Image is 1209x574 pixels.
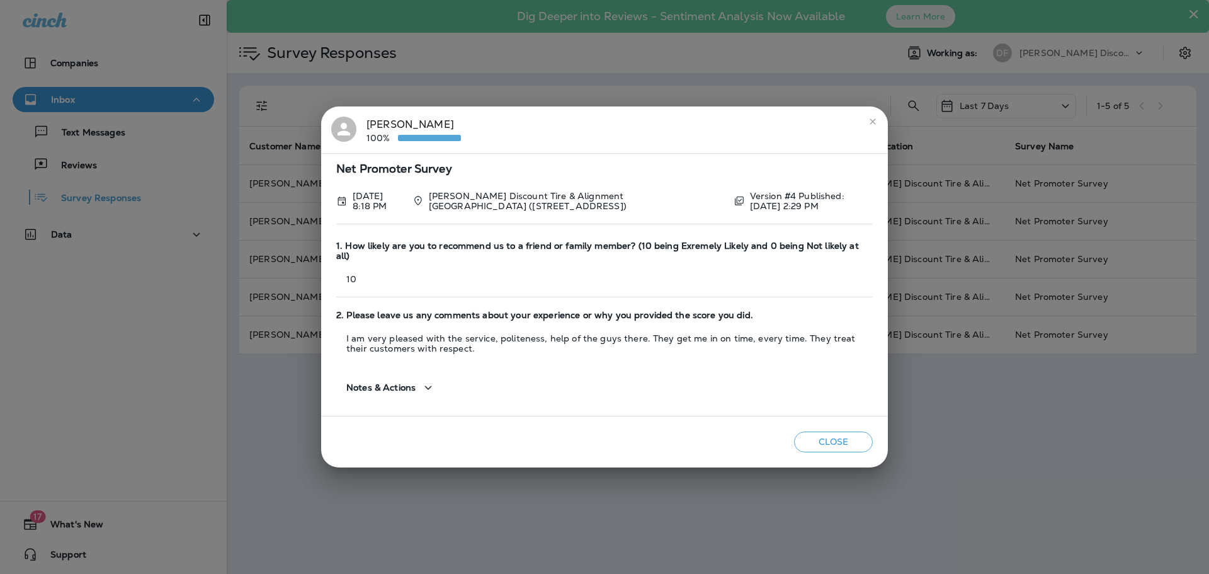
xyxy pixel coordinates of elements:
[336,370,446,406] button: Notes & Actions
[353,191,402,211] p: Oct 6, 2025 8:18 PM
[336,333,873,353] p: I am very pleased with the service, politeness, help of the guys there. They get me in on time, e...
[794,432,873,452] button: Close
[336,241,873,262] span: 1. How likely are you to recommend us to a friend or family member? (10 being Exremely Likely and...
[750,191,873,211] p: Version #4 Published: [DATE] 2:29 PM
[336,274,873,284] p: 10
[346,382,416,393] span: Notes & Actions
[336,164,873,175] span: Net Promoter Survey
[366,133,398,143] p: 100%
[429,191,724,211] p: [PERSON_NAME] Discount Tire & Alignment [GEOGRAPHIC_DATA] ([STREET_ADDRESS])
[863,112,883,132] button: close
[366,117,461,143] div: [PERSON_NAME]
[336,310,873,321] span: 2. Please leave us any comments about your experience or why you provided the score you did.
